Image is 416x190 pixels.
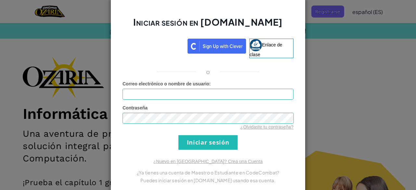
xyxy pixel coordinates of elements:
[240,124,293,130] a: ¿Olvidaste tu contraseña?
[123,105,148,110] font: Contraseña
[123,81,209,86] font: Correo electrónico o nombre de usuario
[206,68,210,75] font: o
[133,16,282,28] font: Iniciar sesión en [DOMAIN_NAME]
[153,159,263,164] a: ¿Nuevo en [GEOGRAPHIC_DATA]? Crea una Cuenta
[250,42,282,57] font: Enlace de clase
[140,177,276,183] font: Puedes iniciar sesión en [DOMAIN_NAME] usando esa cuenta.
[209,81,211,86] font: :
[188,39,246,54] img: clever_sso_button@2x.png
[250,39,262,51] img: classlink-logo-small.png
[178,135,238,150] input: Iniciar sesión
[137,170,279,175] font: ¿Ya tienes una cuenta de Maestro o Estudiante en CodeCombat?
[119,38,188,52] iframe: Botón de acceso con Google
